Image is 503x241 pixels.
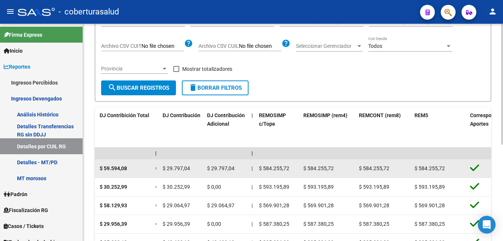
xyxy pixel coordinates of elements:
[356,108,412,149] datatable-header-cell: REMCONT (rem8)
[259,112,286,127] span: REMOSIMP c/Tope
[4,31,42,39] span: Firma Express
[259,202,289,208] span: $ 569.901,28
[155,150,157,156] span: |
[239,43,282,50] input: Archivo CSV CUIL
[59,4,119,20] span: - coberturasalud
[256,108,300,149] datatable-header-cell: REMOSIMP c/Tope
[249,108,256,149] datatable-header-cell: |
[359,165,389,171] span: $ 584.255,72
[101,66,161,72] span: Provincia
[414,165,445,171] span: $ 584.255,72
[359,202,389,208] span: $ 569.901,28
[163,202,190,208] span: $ 29.064,97
[189,83,197,92] mat-icon: delete
[108,83,117,92] mat-icon: search
[251,150,253,156] span: |
[359,112,401,118] span: REMCONT (rem8)
[259,184,289,190] span: $ 593.195,89
[182,65,232,73] span: Mostrar totalizadores
[6,7,15,16] mat-icon: menu
[414,202,445,208] span: $ 569.901,28
[182,80,249,95] button: Borrar Filtros
[470,112,500,127] span: Corresponde Aportes
[303,112,347,118] span: REMOSIMP (rem4)
[4,222,44,230] span: Casos / Tickets
[100,202,127,208] span: $ 58.129,93
[259,165,289,171] span: $ 584.255,72
[160,108,204,149] datatable-header-cell: DJ Contribución
[303,202,334,208] span: $ 569.901,28
[303,221,334,227] span: $ 587.380,25
[251,202,253,208] span: |
[414,112,428,118] span: REM5
[300,108,356,149] datatable-header-cell: REMOSIMP (rem4)
[414,221,445,227] span: $ 587.380,25
[478,216,496,234] div: Open Intercom Messenger
[251,184,253,190] span: |
[414,184,445,190] span: $ 593.195,89
[100,112,149,118] span: DJ Contribición Total
[251,165,253,171] span: |
[4,190,27,198] span: Padrón
[359,221,389,227] span: $ 587.380,25
[488,7,497,16] mat-icon: person
[207,221,221,227] span: $ 0,00
[282,39,290,48] mat-icon: help
[100,221,127,227] span: $ 29.956,39
[207,184,221,190] span: $ 0,00
[207,112,245,127] span: DJ Contribución Adicional
[207,165,234,171] span: $ 29.797,04
[189,85,242,91] span: Borrar Filtros
[296,43,356,49] span: Seleccionar Gerenciador
[207,202,234,208] span: $ 29.064,97
[184,39,193,48] mat-icon: help
[368,43,382,49] span: Todos
[163,184,190,190] span: $ 30.252,99
[155,202,158,208] span: =
[4,47,23,55] span: Inicio
[100,184,127,190] span: $ 30.252,99
[251,221,253,227] span: |
[359,184,389,190] span: $ 593.195,89
[108,85,169,91] span: Buscar Registros
[4,206,48,214] span: Fiscalización RG
[303,184,334,190] span: $ 593.195,89
[101,43,141,49] span: Archivo CSV CUIT
[163,112,200,118] span: DJ Contribución
[100,165,127,171] span: $ 59.594,08
[204,108,249,149] datatable-header-cell: DJ Contribución Adicional
[163,165,190,171] span: $ 29.797,04
[303,165,334,171] span: $ 584.255,72
[155,221,158,227] span: =
[163,221,190,227] span: $ 29.956,39
[4,63,30,71] span: Reportes
[155,165,158,171] span: =
[141,43,184,50] input: Archivo CSV CUIT
[101,80,176,95] button: Buscar Registros
[97,108,152,149] datatable-header-cell: DJ Contribición Total
[199,43,239,49] span: Archivo CSV CUIL
[251,112,253,118] span: |
[412,108,467,149] datatable-header-cell: REM5
[155,184,158,190] span: =
[259,221,289,227] span: $ 587.380,25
